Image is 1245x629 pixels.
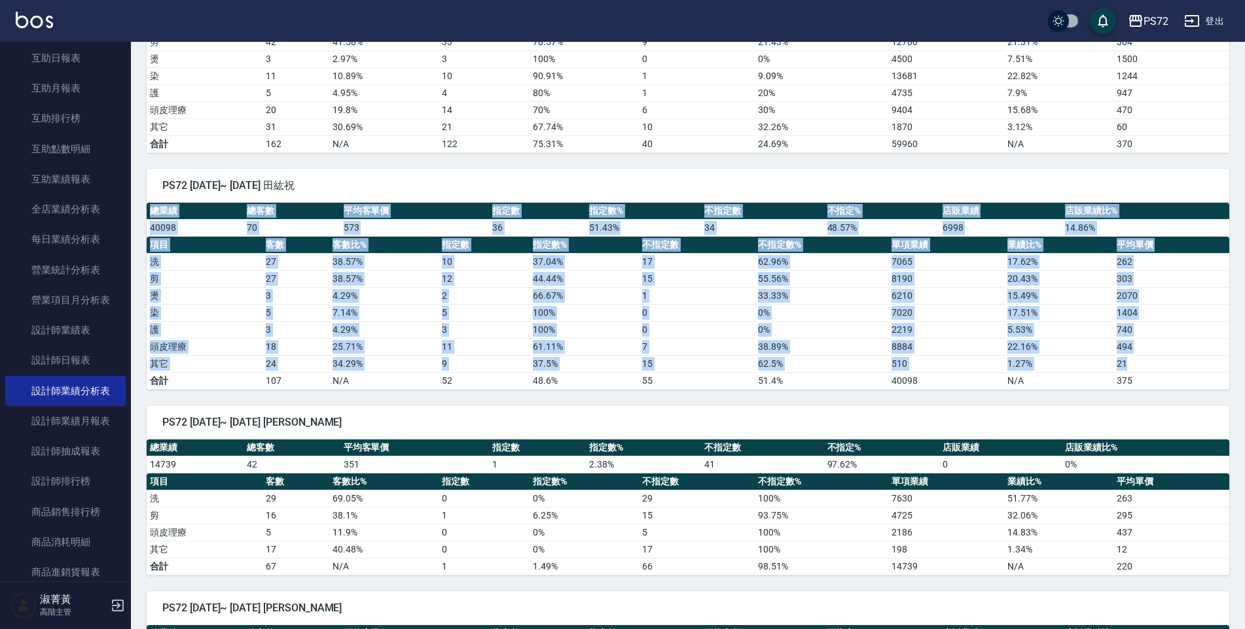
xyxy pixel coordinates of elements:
td: 510 [888,355,1004,372]
td: 34.29 % [329,355,438,372]
td: 20.43 % [1004,270,1113,287]
td: 17.51 % [1004,304,1113,321]
th: 不指定數 [639,473,755,490]
td: 護 [147,84,262,101]
td: 4725 [888,507,1004,524]
th: 客數 [262,473,329,490]
td: 1870 [888,118,1004,135]
th: 客數比% [329,237,438,254]
td: 8190 [888,270,1004,287]
a: 設計師排行榜 [5,466,126,496]
table: a dense table [147,203,1229,237]
td: 66.67 % [530,287,638,304]
td: 100 % [755,541,888,558]
td: 16 [262,507,329,524]
td: 護 [147,321,262,338]
th: 指定數 [489,203,586,220]
td: 62.96 % [755,253,888,270]
td: 40098 [147,219,244,236]
td: 59960 [888,135,1004,152]
td: 38.57 % [329,270,438,287]
td: 27 [262,253,329,270]
td: 370 [1113,135,1229,152]
td: N/A [1004,135,1113,152]
td: 剪 [147,270,262,287]
td: 470 [1113,101,1229,118]
td: 13681 [888,67,1004,84]
td: 3 [439,321,530,338]
th: 指定數% [530,473,638,490]
td: 其它 [147,355,262,372]
a: 互助排行榜 [5,103,126,133]
a: 設計師業績月報表 [5,406,126,436]
th: 平均單價 [1113,473,1229,490]
td: 263 [1113,490,1229,507]
td: 0 [639,304,755,321]
td: 38.1 % [329,507,438,524]
td: 9404 [888,101,1004,118]
td: 6998 [939,219,1062,236]
td: 375 [1113,372,1229,389]
td: 4500 [888,50,1004,67]
span: PS72 [DATE]~ [DATE] 田紘祝 [162,179,1214,192]
td: 5 [262,524,329,541]
td: 494 [1113,338,1229,355]
th: 平均單價 [1113,237,1229,254]
a: 商品銷售排行榜 [5,497,126,527]
td: 38.57 % [329,253,438,270]
img: Person [10,592,37,619]
th: 總客數 [244,439,340,456]
td: 80 % [530,84,638,101]
td: 頭皮理療 [147,524,262,541]
button: save [1090,8,1116,34]
td: 351 [340,456,489,473]
td: 5 [262,84,329,101]
th: 業績比% [1004,237,1113,254]
td: 10 [639,118,755,135]
th: 指定數% [586,203,701,220]
th: 單項業績 [888,237,1004,254]
td: 1 [639,84,755,101]
td: 100 % [530,321,638,338]
td: 2 [439,287,530,304]
td: 98.51% [755,558,888,575]
div: PS72 [1144,13,1168,29]
td: 18 [262,338,329,355]
td: 剪 [147,507,262,524]
td: 52 [439,372,530,389]
td: N/A [1004,372,1113,389]
td: 44.44 % [530,270,638,287]
a: 設計師抽成報表 [5,436,126,466]
td: 21 [439,118,530,135]
th: 平均客單價 [340,439,489,456]
td: 15 [639,355,755,372]
td: 14.86 % [1062,219,1229,236]
td: 55 [639,372,755,389]
td: 1 [639,67,755,84]
td: 30.69 % [329,118,438,135]
td: 14 [439,101,530,118]
td: 90.91 % [530,67,638,84]
td: 15 [639,507,755,524]
th: 總業績 [147,439,244,456]
a: 商品消耗明細 [5,527,126,557]
td: 11 [262,67,329,84]
td: 40.48 % [329,541,438,558]
td: 303 [1113,270,1229,287]
td: 198 [888,541,1004,558]
td: 1500 [1113,50,1229,67]
td: 0 % [530,541,638,558]
td: 9.09 % [755,67,888,84]
td: 20 [262,101,329,118]
th: 單項業績 [888,473,1004,490]
td: 122 [439,135,530,152]
td: 6.25 % [530,507,638,524]
td: 14.83 % [1004,524,1113,541]
td: 11.9 % [329,524,438,541]
td: 48.57 % [824,219,939,236]
td: 33 [439,33,530,50]
td: 其它 [147,541,262,558]
td: 740 [1113,321,1229,338]
td: 100 % [755,490,888,507]
td: 66 [639,558,755,575]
